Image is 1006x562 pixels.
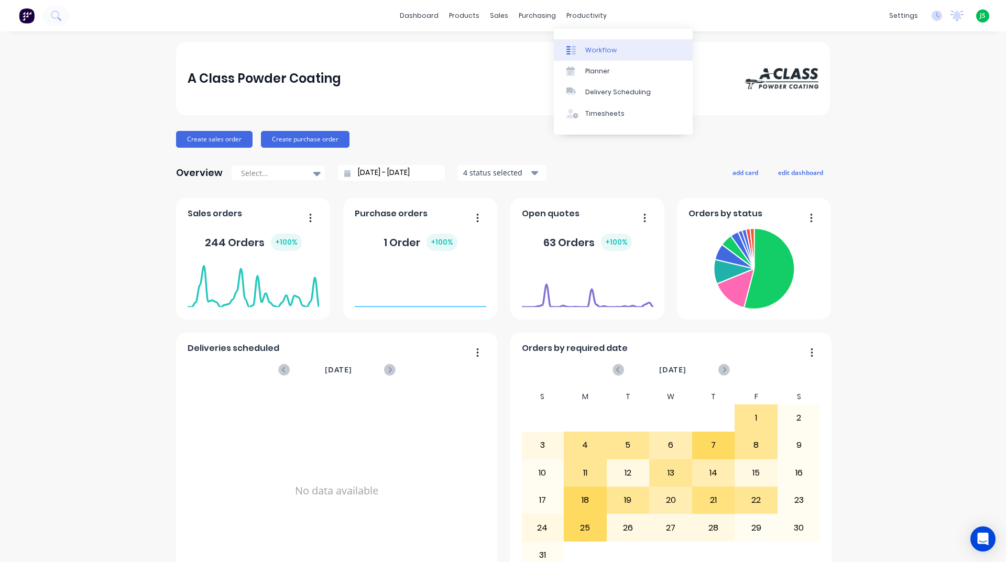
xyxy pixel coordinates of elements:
img: A Class Powder Coating [745,68,818,89]
div: 19 [607,487,649,513]
div: M [564,389,607,404]
div: T [692,389,735,404]
div: + 100 % [271,234,302,251]
div: 22 [735,487,777,513]
div: products [444,8,485,24]
div: 25 [564,514,606,541]
span: Open quotes [522,207,579,220]
div: Delivery Scheduling [585,87,651,97]
div: 13 [650,460,692,486]
a: Planner [554,61,693,82]
button: edit dashboard [771,166,830,179]
span: Sales orders [188,207,242,220]
div: 30 [778,514,820,541]
div: 29 [735,514,777,541]
span: JS [980,11,986,20]
div: 1 Order [384,234,457,251]
button: Create sales order [176,131,253,148]
div: Open Intercom Messenger [970,526,996,552]
div: S [778,389,821,404]
span: Deliveries scheduled [188,342,279,355]
div: 23 [778,487,820,513]
div: 9 [778,432,820,458]
div: 1 [735,405,777,431]
div: 12 [607,460,649,486]
span: [DATE] [325,364,352,376]
div: 26 [607,514,649,541]
span: Purchase orders [355,207,428,220]
div: 21 [693,487,735,513]
a: Timesheets [554,103,693,124]
button: 4 status selected [457,165,546,181]
div: 63 Orders [543,234,632,251]
div: 7 [693,432,735,458]
div: 28 [693,514,735,541]
div: A Class Powder Coating [188,68,341,89]
div: purchasing [513,8,561,24]
div: settings [884,8,923,24]
div: 14 [693,460,735,486]
div: 244 Orders [205,234,302,251]
div: Timesheets [585,109,625,118]
div: W [649,389,692,404]
div: + 100 % [601,234,632,251]
div: 8 [735,432,777,458]
div: 5 [607,432,649,458]
div: sales [485,8,513,24]
div: 2 [778,405,820,431]
div: 6 [650,432,692,458]
div: 17 [522,487,564,513]
span: Orders by status [688,207,762,220]
img: Factory [19,8,35,24]
div: F [735,389,778,404]
div: Planner [585,67,610,76]
div: + 100 % [427,234,457,251]
a: dashboard [395,8,444,24]
div: T [607,389,650,404]
div: 10 [522,460,564,486]
button: Create purchase order [261,131,349,148]
div: S [521,389,564,404]
div: 18 [564,487,606,513]
div: productivity [561,8,612,24]
div: 4 status selected [463,167,529,178]
a: Workflow [554,39,693,60]
div: 16 [778,460,820,486]
button: add card [726,166,765,179]
div: 11 [564,460,606,486]
span: [DATE] [659,364,686,376]
div: 4 [564,432,606,458]
div: 27 [650,514,692,541]
div: 15 [735,460,777,486]
div: Overview [176,162,223,183]
a: Delivery Scheduling [554,82,693,103]
div: 24 [522,514,564,541]
div: Workflow [585,46,617,55]
div: 20 [650,487,692,513]
div: 3 [522,432,564,458]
